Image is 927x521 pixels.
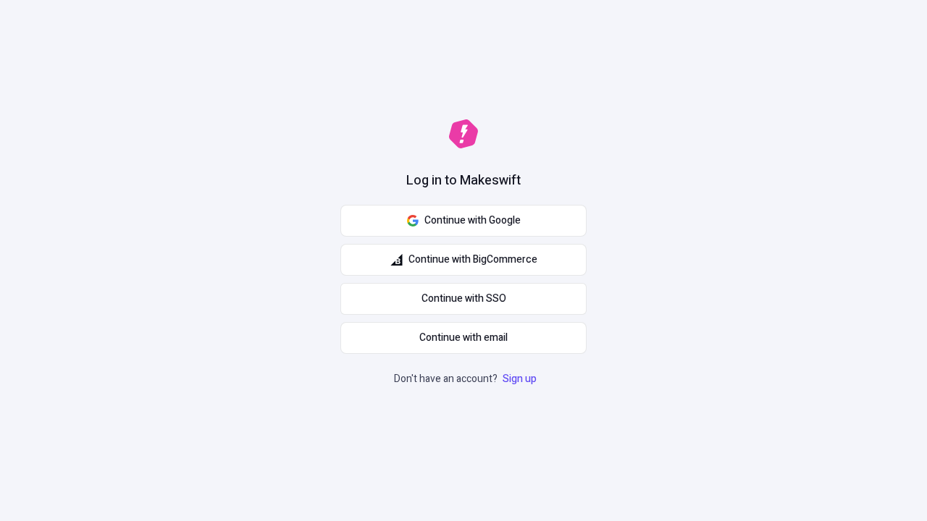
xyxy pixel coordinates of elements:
a: Continue with SSO [340,283,587,315]
p: Don't have an account? [394,371,540,387]
h1: Log in to Makeswift [406,171,521,190]
span: Continue with BigCommerce [408,252,537,268]
span: Continue with Google [424,213,521,229]
span: Continue with email [419,330,508,346]
button: Continue with email [340,322,587,354]
button: Continue with Google [340,205,587,237]
button: Continue with BigCommerce [340,244,587,276]
a: Sign up [500,371,540,386]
